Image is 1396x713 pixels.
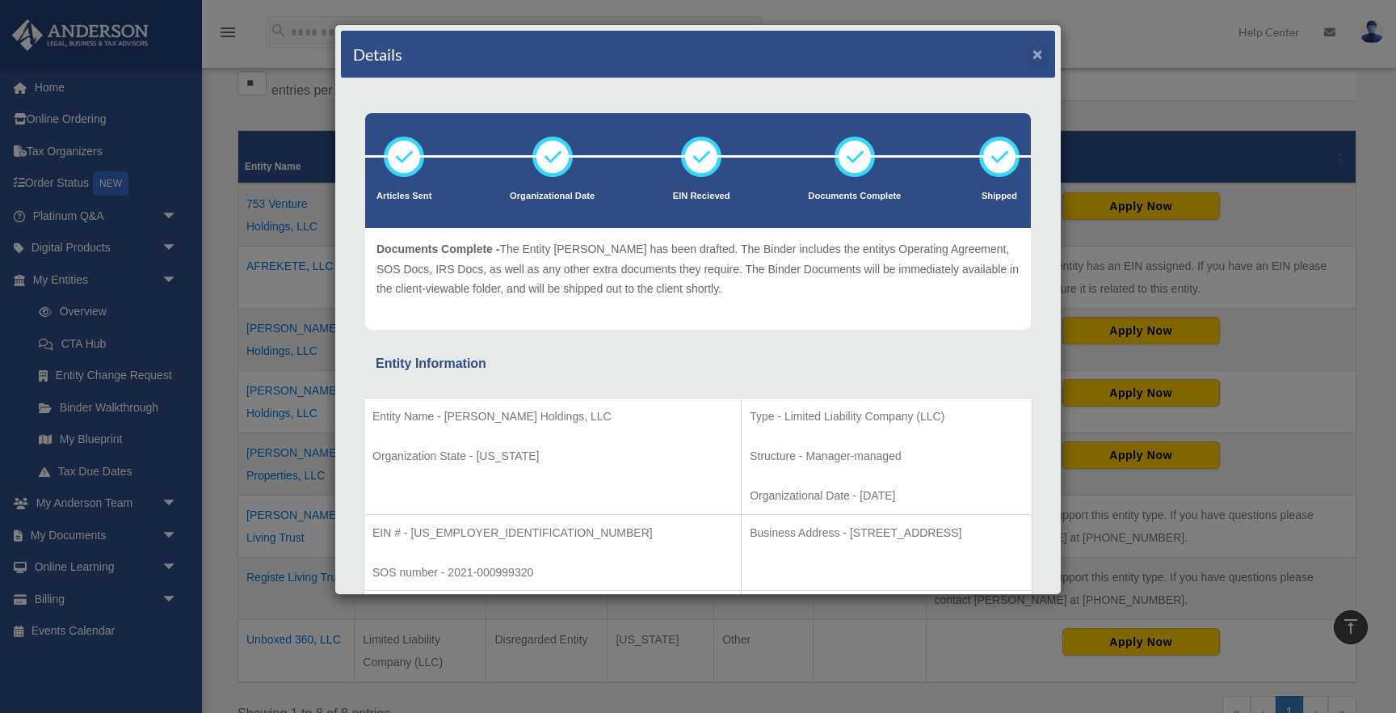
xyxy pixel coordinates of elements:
span: Documents Complete - [376,243,499,255]
p: EIN Recieved [673,188,730,205]
div: Entity Information [376,352,1020,375]
p: Organizational Date - [DATE] [750,486,1024,506]
h4: Details [353,43,402,65]
button: × [1032,45,1043,62]
p: Business Address - [STREET_ADDRESS] [750,523,1024,543]
p: EIN # - [US_EMPLOYER_IDENTIFICATION_NUMBER] [372,523,733,543]
p: The Entity [PERSON_NAME] has been drafted. The Binder includes the entitys Operating Agreement, S... [376,239,1020,299]
p: Entity Name - [PERSON_NAME] Holdings, LLC [372,407,733,427]
p: Documents Complete [808,188,901,205]
p: Structure - Manager-managed [750,446,1024,466]
p: Shipped [979,188,1020,205]
p: Articles Sent [376,188,431,205]
p: Organization State - [US_STATE] [372,446,733,466]
p: Type - Limited Liability Company (LLC) [750,407,1024,427]
p: Organizational Date [510,188,595,205]
p: SOS number - 2021-000999320 [372,563,733,583]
